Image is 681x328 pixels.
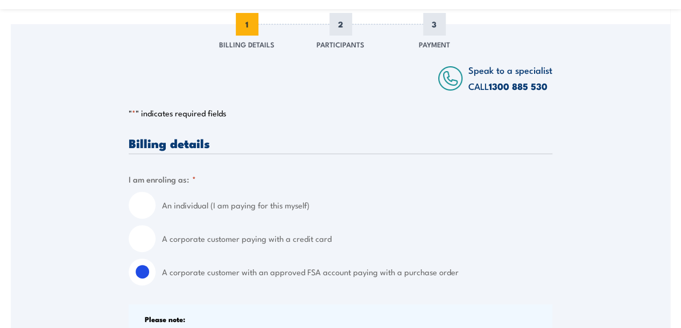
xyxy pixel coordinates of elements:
label: A corporate customer with an approved FSA account paying with a purchase order [162,259,552,285]
span: 3 [423,13,446,36]
span: 1 [236,13,258,36]
span: Speak to a specialist CALL [468,63,552,93]
p: " " indicates required fields [129,108,552,118]
a: 1300 885 530 [489,79,547,93]
span: Billing Details [219,39,275,50]
span: Payment [419,39,450,50]
span: 2 [329,13,352,36]
h3: Billing details [129,137,552,149]
label: An individual (I am paying for this myself) [162,192,552,219]
label: A corporate customer paying with a credit card [162,225,552,252]
legend: I am enroling as: [129,173,196,185]
span: Participants [317,39,364,50]
b: Please note: [145,313,185,324]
